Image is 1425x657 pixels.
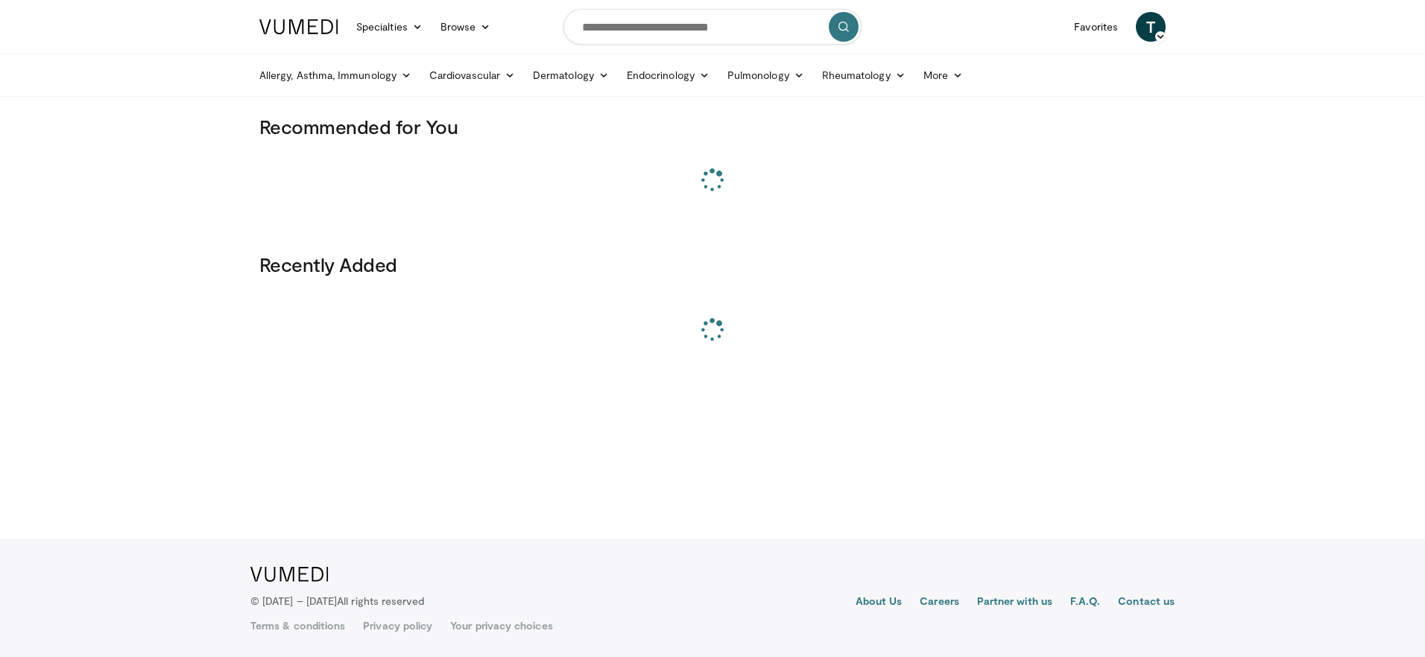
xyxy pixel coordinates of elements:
[1065,12,1127,42] a: Favorites
[250,618,345,633] a: Terms & conditions
[618,60,718,90] a: Endocrinology
[1070,594,1100,612] a: F.A.Q.
[432,12,500,42] a: Browse
[250,594,425,609] p: © [DATE] – [DATE]
[363,618,432,633] a: Privacy policy
[914,60,972,90] a: More
[1136,12,1166,42] a: T
[920,594,959,612] a: Careers
[524,60,618,90] a: Dermatology
[347,12,432,42] a: Specialties
[813,60,914,90] a: Rheumatology
[563,9,862,45] input: Search topics, interventions
[718,60,813,90] a: Pulmonology
[420,60,524,90] a: Cardiovascular
[337,594,424,607] span: All rights reserved
[977,594,1052,612] a: Partner with us
[259,253,1166,276] h3: Recently Added
[259,19,338,34] img: VuMedi Logo
[450,618,552,633] a: Your privacy choices
[856,594,903,612] a: About Us
[1118,594,1175,612] a: Contact us
[250,567,329,582] img: VuMedi Logo
[250,60,420,90] a: Allergy, Asthma, Immunology
[259,115,1166,139] h3: Recommended for You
